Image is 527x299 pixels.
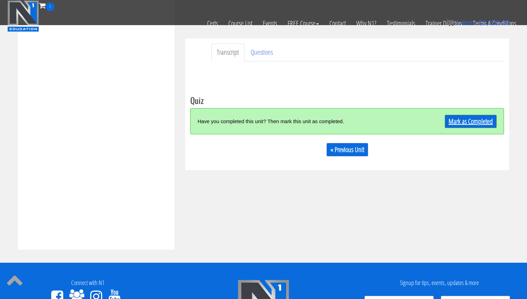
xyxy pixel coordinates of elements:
span: $ [479,19,482,27]
h4: Signup for tips, events, updates & more [357,279,522,286]
img: n1-education [7,0,39,32]
a: Testimonials [382,11,420,36]
h4: Connect with N1 [5,279,170,286]
a: Terms & Conditions [468,11,521,36]
h3: Quiz [190,96,504,105]
div: Have you completed this unit? Then mark this unit as completed. [198,114,418,129]
a: Why N1? [351,11,382,36]
a: Trainer Directory [420,11,468,36]
a: Events [258,11,282,36]
a: Certs [202,11,223,36]
a: Contact [324,11,351,36]
a: Course List [223,11,258,36]
a: Transcript [211,44,244,61]
bdi: 1,250.00 [479,19,510,27]
span: item: [461,19,476,27]
a: « Previous Unit [327,143,368,156]
span: 1 [456,19,459,27]
a: 1 [39,1,54,10]
img: icon11.png [447,19,454,26]
span: 1 [46,2,54,11]
a: Questions [245,44,278,61]
a: Mark as Completed [445,115,497,128]
a: 1 item: $1,250.00 [447,19,510,27]
a: FREE Course [282,11,324,36]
